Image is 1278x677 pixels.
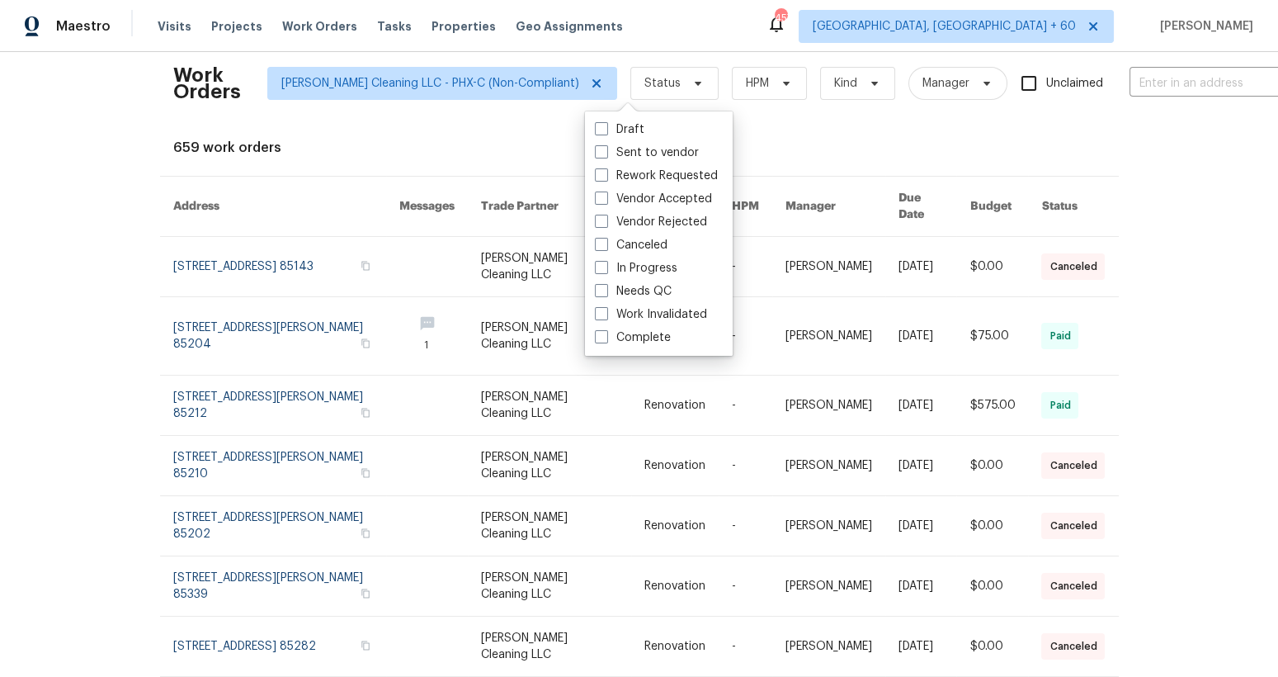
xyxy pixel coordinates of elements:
[358,466,373,481] button: Copy Address
[468,436,630,496] td: [PERSON_NAME] Cleaning LLC
[595,237,667,253] label: Canceled
[281,75,579,92] span: [PERSON_NAME] Cleaning LLC - PHX-C (Non-Compliant)
[644,75,681,92] span: Status
[956,177,1028,237] th: Budget
[468,237,630,297] td: [PERSON_NAME] Cleaning LLC
[1028,177,1118,237] th: Status
[358,336,373,351] button: Copy Address
[468,177,630,237] th: Trade Partner
[772,237,885,297] td: [PERSON_NAME]
[719,376,772,436] td: -
[813,18,1076,35] span: [GEOGRAPHIC_DATA], [GEOGRAPHIC_DATA] + 60
[516,18,623,35] span: Geo Assignments
[282,18,357,35] span: Work Orders
[631,496,719,556] td: Renovation
[158,18,191,35] span: Visits
[358,638,373,653] button: Copy Address
[160,177,387,237] th: Address
[631,376,719,436] td: Renovation
[432,18,496,35] span: Properties
[358,405,373,420] button: Copy Address
[595,260,677,277] label: In Progress
[719,617,772,677] td: -
[631,436,719,496] td: Renovation
[772,496,885,556] td: [PERSON_NAME]
[173,140,1106,156] div: 659 work orders
[719,556,772,617] td: -
[386,177,468,237] th: Messages
[56,18,111,35] span: Maestro
[468,376,630,436] td: [PERSON_NAME] Cleaning LLC
[595,283,672,300] label: Needs QC
[772,556,885,617] td: [PERSON_NAME]
[772,177,885,237] th: Manager
[211,18,262,35] span: Projects
[595,306,707,323] label: Work Invalidated
[772,436,885,496] td: [PERSON_NAME]
[377,21,412,32] span: Tasks
[719,237,772,297] td: -
[772,617,885,677] td: [PERSON_NAME]
[595,144,699,161] label: Sent to vendor
[631,617,719,677] td: Renovation
[719,496,772,556] td: -
[746,75,769,92] span: HPM
[358,258,373,273] button: Copy Address
[595,191,712,207] label: Vendor Accepted
[468,297,630,376] td: [PERSON_NAME] Cleaning LLC
[1153,18,1253,35] span: [PERSON_NAME]
[631,556,719,617] td: Renovation
[595,214,707,230] label: Vendor Rejected
[358,526,373,541] button: Copy Address
[468,556,630,617] td: [PERSON_NAME] Cleaning LLC
[772,376,885,436] td: [PERSON_NAME]
[595,329,671,346] label: Complete
[468,496,630,556] td: [PERSON_NAME] Cleaning LLC
[719,436,772,496] td: -
[772,297,885,376] td: [PERSON_NAME]
[834,75,857,92] span: Kind
[468,617,630,677] td: [PERSON_NAME] Cleaning LLC
[358,586,373,601] button: Copy Address
[595,168,718,184] label: Rework Requested
[719,297,772,376] td: -
[719,177,772,237] th: HPM
[1046,75,1103,92] span: Unclaimed
[775,10,786,26] div: 457
[885,177,957,237] th: Due Date
[173,67,241,100] h2: Work Orders
[595,121,644,138] label: Draft
[922,75,969,92] span: Manager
